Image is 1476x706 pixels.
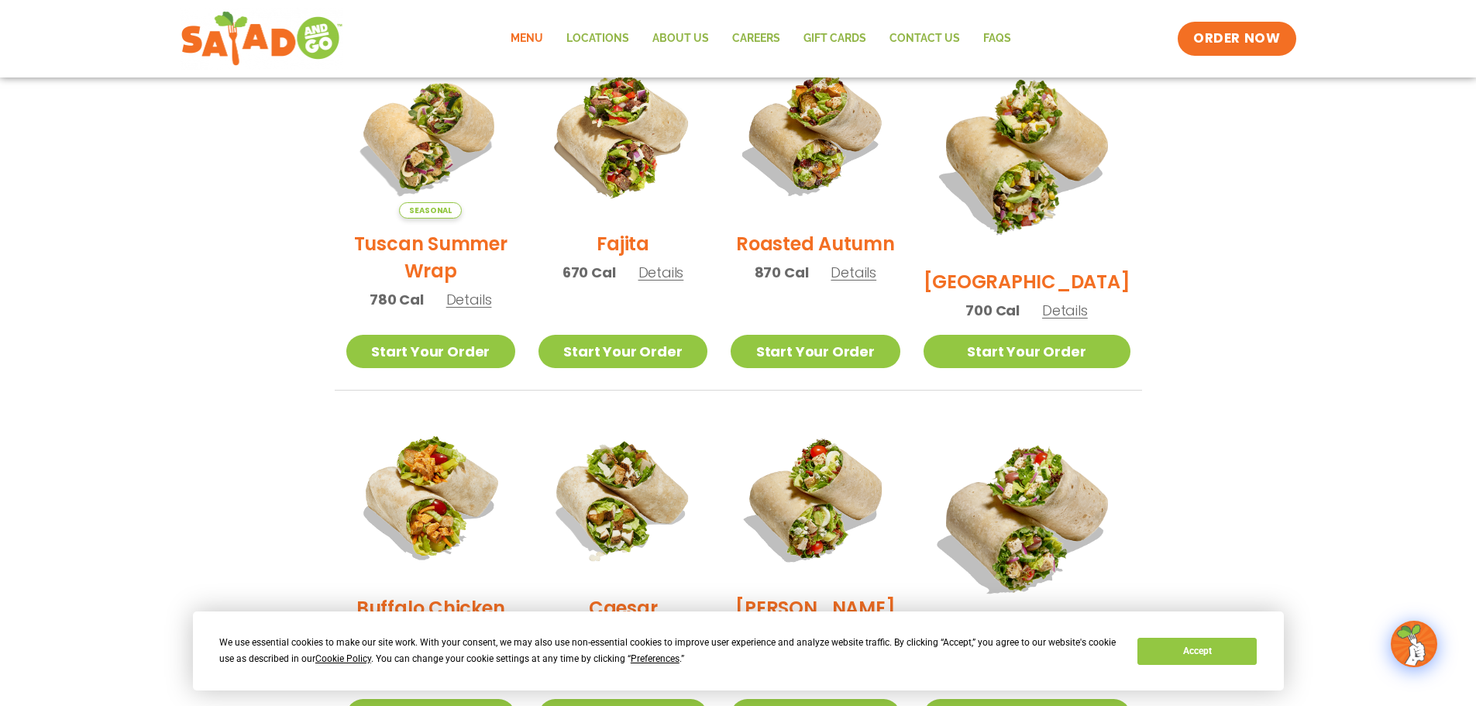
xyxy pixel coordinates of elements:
[638,263,684,282] span: Details
[735,594,895,622] h2: [PERSON_NAME]
[181,8,344,70] img: new-SAG-logo-768×292
[597,230,649,257] h2: Fajita
[1193,29,1280,48] span: ORDER NOW
[924,335,1130,368] a: Start Your Order
[924,414,1130,621] img: Product photo for Greek Wrap
[736,230,895,257] h2: Roasted Autumn
[446,290,492,309] span: Details
[499,21,555,57] a: Menu
[924,50,1130,257] img: Product photo for BBQ Ranch Wrap
[1042,301,1088,320] span: Details
[878,21,972,57] a: Contact Us
[315,653,371,664] span: Cookie Policy
[965,300,1020,321] span: 700 Cal
[589,594,658,622] h2: Caesar
[346,335,515,368] a: Start Your Order
[219,635,1119,667] div: We use essential cookies to make our site work. With your consent, we may also use non-essential ...
[399,202,462,219] span: Seasonal
[346,414,515,583] img: Product photo for Buffalo Chicken Wrap
[792,21,878,57] a: GIFT CARDS
[731,414,900,583] img: Product photo for Cobb Wrap
[538,414,707,583] img: Product photo for Caesar Wrap
[831,263,876,282] span: Details
[346,50,515,219] img: Product photo for Tuscan Summer Wrap
[356,594,504,622] h2: Buffalo Chicken
[563,262,616,283] span: 670 Cal
[631,653,680,664] span: Preferences
[731,50,900,219] img: Product photo for Roasted Autumn Wrap
[499,21,1023,57] nav: Menu
[1392,622,1436,666] img: wpChatIcon
[555,21,641,57] a: Locations
[1137,638,1257,665] button: Accept
[721,21,792,57] a: Careers
[924,268,1130,295] h2: [GEOGRAPHIC_DATA]
[755,262,809,283] span: 870 Cal
[193,611,1284,691] div: Cookie Consent Prompt
[538,335,707,368] a: Start Your Order
[538,50,707,219] img: Product photo for Fajita Wrap
[1178,22,1295,56] a: ORDER NOW
[370,289,424,310] span: 780 Cal
[641,21,721,57] a: About Us
[972,21,1023,57] a: FAQs
[346,230,515,284] h2: Tuscan Summer Wrap
[731,335,900,368] a: Start Your Order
